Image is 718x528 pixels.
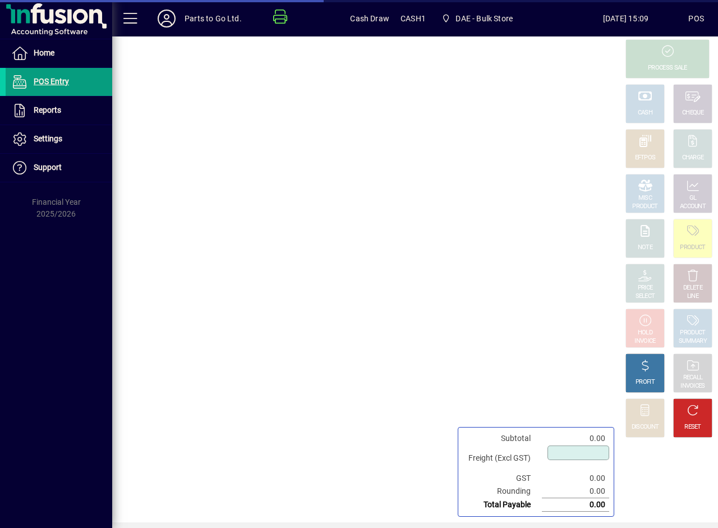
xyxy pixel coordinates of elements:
div: INVOICES [680,382,705,391]
span: Support [34,163,62,172]
div: INVOICE [634,337,655,346]
a: Reports [6,97,112,125]
span: CASH1 [401,10,426,27]
a: Home [6,39,112,67]
span: [DATE] 15:09 [563,10,689,27]
td: Rounding [463,485,542,498]
div: GL [689,194,697,203]
div: PRODUCT [680,244,705,252]
div: PRODUCT [632,203,657,211]
div: RESET [684,423,701,431]
div: LINE [687,292,698,301]
div: CASH [638,109,652,117]
div: PRICE [638,284,653,292]
div: DELETE [683,284,702,292]
button: Profile [149,8,185,29]
span: Home [34,48,54,57]
div: SELECT [636,292,655,301]
div: POS [688,10,704,27]
td: Subtotal [463,432,542,445]
span: Reports [34,105,61,114]
span: DAE - Bulk Store [455,10,513,27]
div: PROFIT [636,378,655,387]
div: DISCOUNT [632,423,659,431]
td: 0.00 [542,472,609,485]
span: Cash Draw [350,10,389,27]
td: GST [463,472,542,485]
td: Freight (Excl GST) [463,445,542,472]
td: 0.00 [542,432,609,445]
td: Total Payable [463,498,542,512]
div: EFTPOS [635,154,656,162]
div: HOLD [638,329,652,337]
a: Support [6,154,112,182]
div: CHARGE [682,154,704,162]
div: CHEQUE [682,109,703,117]
div: PRODUCT [680,329,705,337]
div: NOTE [638,244,652,252]
div: RECALL [683,374,703,382]
td: 0.00 [542,485,609,498]
span: POS Entry [34,77,69,86]
div: PROCESS SALE [648,64,687,72]
div: SUMMARY [679,337,707,346]
a: Settings [6,125,112,153]
div: ACCOUNT [680,203,706,211]
span: DAE - Bulk Store [437,8,517,29]
div: MISC [638,194,652,203]
span: Settings [34,134,62,143]
td: 0.00 [542,498,609,512]
div: Parts to Go Ltd. [185,10,242,27]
